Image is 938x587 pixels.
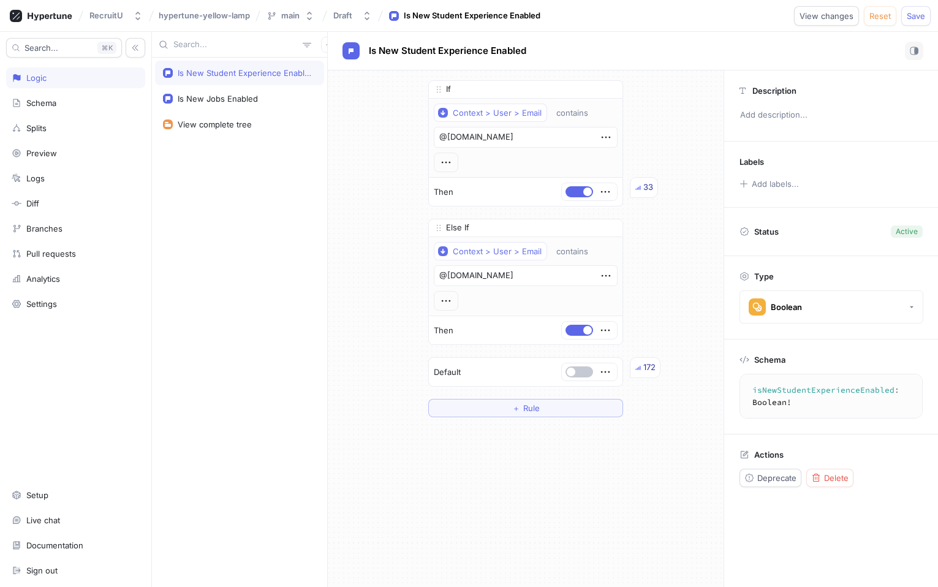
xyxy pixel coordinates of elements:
span: View changes [800,12,853,20]
p: Then [434,325,453,337]
span: Delete [824,474,849,482]
div: Sign out [26,566,58,575]
p: Default [434,366,461,379]
span: Rule [523,404,540,412]
div: Analytics [26,274,60,284]
div: Branches [26,224,62,233]
p: Schema [754,355,785,365]
span: Reset [869,12,891,20]
button: Context > User > Email [434,242,547,260]
div: Context > User > Email [453,246,542,257]
p: Then [434,186,453,199]
p: Status [754,223,779,240]
div: Diff [26,199,39,208]
div: main [281,10,300,21]
button: contains [551,104,606,122]
div: Is New Student Experience Enabled [404,10,540,22]
button: Reset [864,6,896,26]
button: Draft [328,6,377,26]
div: Settings [26,299,57,309]
button: contains [551,242,606,260]
div: Draft [333,10,352,21]
span: ＋ [512,404,520,412]
p: Actions [754,450,784,460]
div: 172 [643,362,656,374]
button: View changes [794,6,859,26]
p: If [446,83,451,96]
div: Schema [26,98,56,108]
div: contains [556,108,588,118]
button: main [262,6,319,26]
div: Splits [26,123,47,133]
div: Pull requests [26,249,76,259]
div: Documentation [26,540,83,550]
div: Setup [26,490,48,500]
span: Deprecate [757,474,796,482]
div: Live chat [26,515,60,525]
button: ＋Rule [428,399,623,417]
div: Boolean [771,302,802,312]
div: Context > User > Email [453,108,542,118]
textarea: @[DOMAIN_NAME] [434,265,618,286]
span: Search... [25,44,58,51]
button: Deprecate [739,469,801,487]
div: View complete tree [178,119,252,129]
div: Is New Jobs Enabled [178,94,258,104]
div: RecruitU [89,10,123,21]
div: Logs [26,173,45,183]
button: Context > User > Email [434,104,547,122]
button: Save [901,6,931,26]
p: Else If [446,222,469,234]
a: Documentation [6,535,145,556]
input: Search... [173,39,298,51]
textarea: @[DOMAIN_NAME] [434,127,618,148]
p: Labels [739,157,764,167]
span: hypertune-yellow-lamp [159,11,250,20]
button: Search...K [6,38,122,58]
span: Is New Student Experience Enabled [369,46,526,56]
div: contains [556,246,588,257]
button: Delete [806,469,853,487]
div: Is New Student Experience Enabled [178,68,311,78]
p: Type [754,271,774,281]
span: Save [907,12,925,20]
div: Logic [26,73,47,83]
button: RecruitU [85,6,148,26]
div: K [97,42,116,54]
button: Add labels... [735,176,803,192]
div: 33 [643,181,653,194]
div: Active [896,226,918,237]
p: Description [752,86,796,96]
p: Add description... [735,105,928,126]
div: Preview [26,148,57,158]
button: Boolean [739,290,923,324]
